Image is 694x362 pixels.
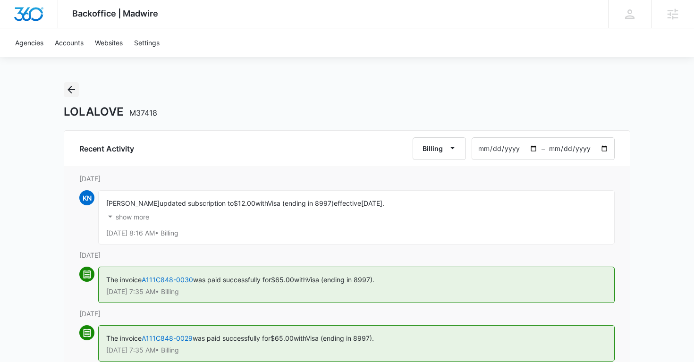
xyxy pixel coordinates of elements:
[79,143,134,154] h6: Recent Activity
[255,199,268,207] span: with
[160,199,234,207] span: updated subscription to
[89,28,128,57] a: Websites
[116,214,149,220] p: show more
[271,276,294,284] span: $65.00
[294,334,306,342] span: with
[294,276,306,284] span: with
[413,137,466,160] button: Billing
[106,347,607,354] p: [DATE] 7:35 AM • Billing
[142,334,193,342] a: A111C848-0029
[193,334,271,342] span: was paid successfully for
[49,28,89,57] a: Accounts
[306,334,374,342] span: Visa (ending in 8997).
[106,199,160,207] span: [PERSON_NAME]
[306,276,374,284] span: Visa (ending in 8997).
[106,276,142,284] span: The invoice
[79,250,615,260] p: [DATE]
[234,199,255,207] span: $12.00
[79,190,94,205] span: KN
[9,28,49,57] a: Agencies
[106,208,149,226] button: show more
[542,144,545,154] span: –
[64,82,79,97] button: Back
[268,199,334,207] span: Visa (ending in 8997)
[106,230,607,236] p: [DATE] 8:16 AM • Billing
[193,276,271,284] span: was paid successfully for
[129,108,157,118] span: M37418
[79,309,615,319] p: [DATE]
[142,276,193,284] a: A111C848-0030
[128,28,165,57] a: Settings
[79,174,615,184] p: [DATE]
[361,199,384,207] span: [DATE].
[64,105,157,119] h1: LOLALOVE
[334,199,361,207] span: effective
[106,288,607,295] p: [DATE] 7:35 AM • Billing
[106,334,142,342] span: The invoice
[271,334,294,342] span: $65.00
[72,8,158,18] span: Backoffice | Madwire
